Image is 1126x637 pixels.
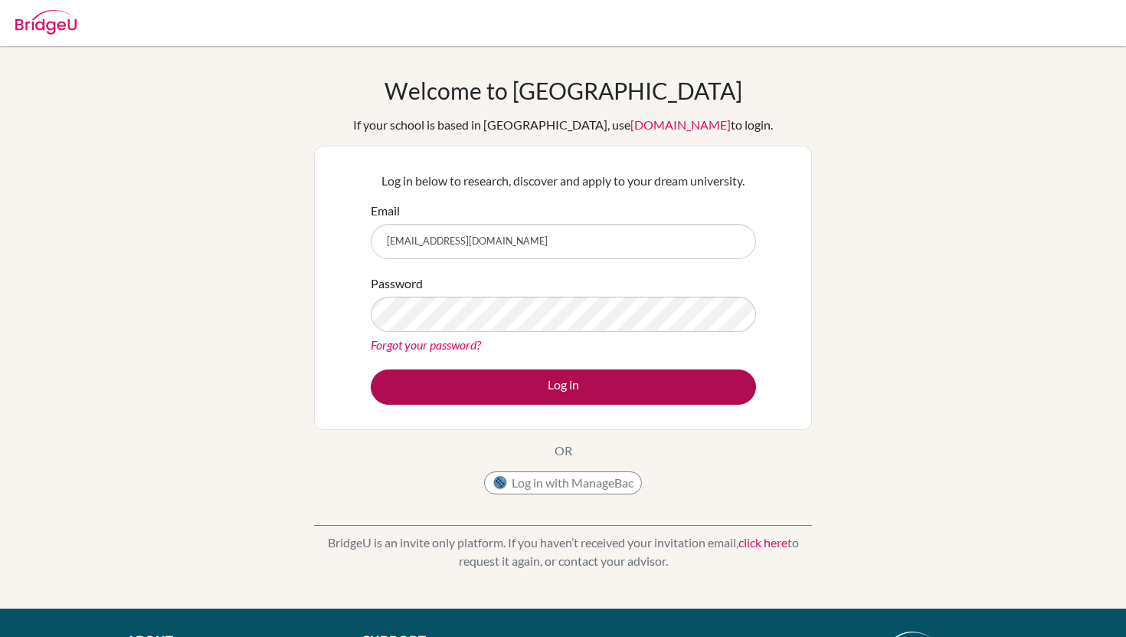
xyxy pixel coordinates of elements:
[371,337,481,352] a: Forgot your password?
[353,116,773,134] div: If your school is based in [GEOGRAPHIC_DATA], use to login.
[15,10,77,34] img: Bridge-U
[630,117,731,132] a: [DOMAIN_NAME]
[738,535,787,550] a: click here
[371,172,756,190] p: Log in below to research, discover and apply to your dream university.
[314,534,812,570] p: BridgeU is an invite only platform. If you haven’t received your invitation email, to request it ...
[371,202,400,220] label: Email
[371,369,756,405] button: Log in
[484,471,642,494] button: Log in with ManageBac
[371,274,423,293] label: Password
[385,77,742,104] h1: Welcome to [GEOGRAPHIC_DATA]
[555,442,572,460] p: OR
